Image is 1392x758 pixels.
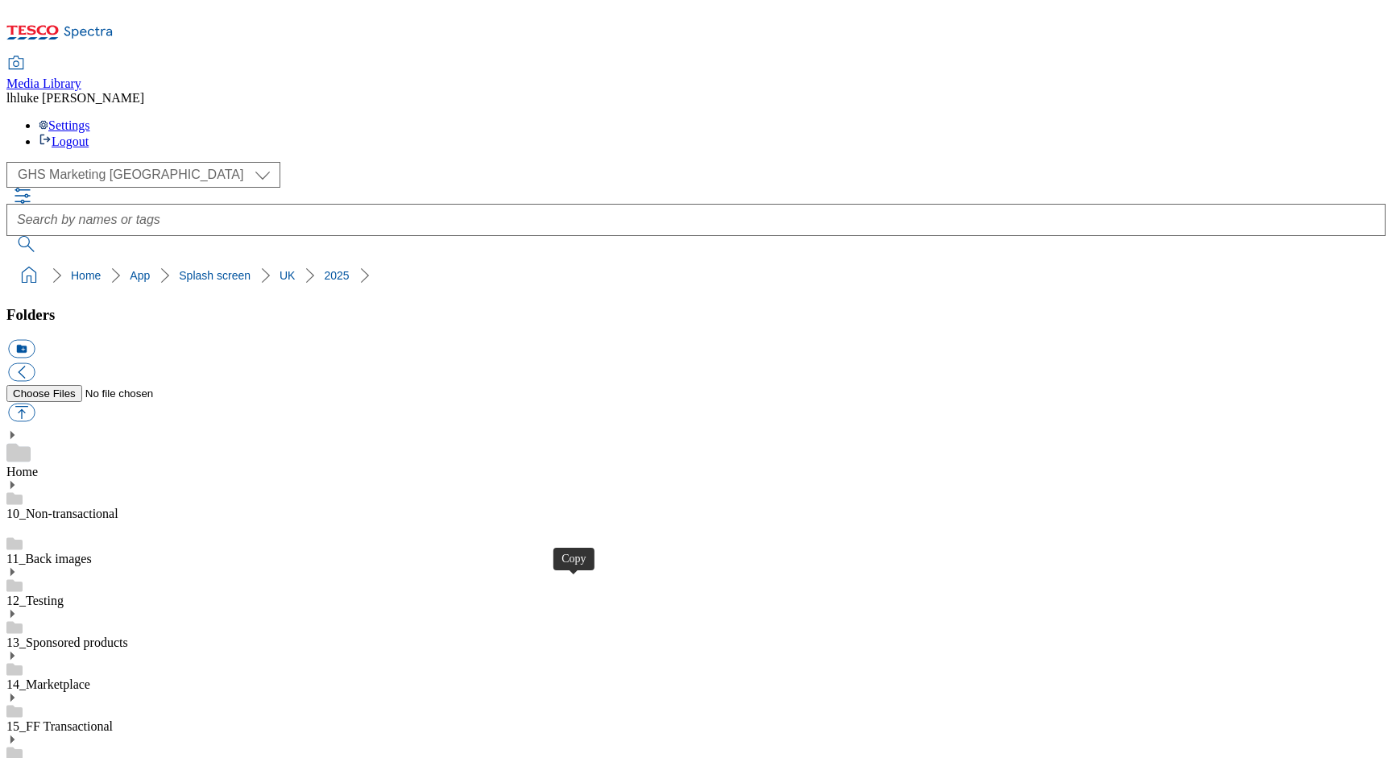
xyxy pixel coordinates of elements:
a: Settings [39,118,90,132]
a: home [16,263,42,288]
span: lh [6,91,16,105]
a: 12_Testing [6,594,64,607]
a: 13_Sponsored products [6,636,128,649]
input: Search by names or tags [6,204,1386,236]
a: UK [280,269,295,282]
a: 2025 [324,269,349,282]
a: 14_Marketplace [6,677,90,691]
a: Logout [39,135,89,148]
a: Home [6,465,38,478]
a: Media Library [6,57,81,91]
a: App [130,269,150,282]
span: Media Library [6,77,81,90]
span: luke [PERSON_NAME] [16,91,144,105]
nav: breadcrumb [6,260,1386,291]
a: Home [71,269,101,282]
a: 15_FF Transactional [6,719,113,733]
a: 10_Non-transactional [6,507,118,520]
a: Splash screen [179,269,251,282]
h3: Folders [6,306,1386,324]
a: 11_Back images [6,552,92,565]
